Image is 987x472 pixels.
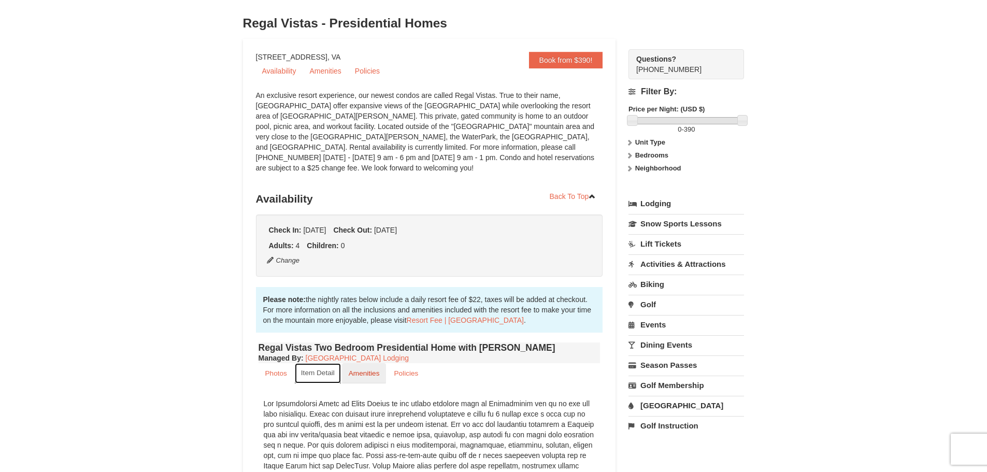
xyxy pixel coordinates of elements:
[303,63,347,79] a: Amenities
[269,241,294,250] strong: Adults:
[259,354,301,362] span: Managed By
[349,63,386,79] a: Policies
[635,164,681,172] strong: Neighborhood
[628,315,744,334] a: Events
[636,54,725,74] span: [PHONE_NUMBER]
[301,369,335,377] small: Item Detail
[628,234,744,253] a: Lift Tickets
[628,254,744,274] a: Activities & Attractions
[678,125,681,133] span: 0
[259,342,600,353] h4: Regal Vistas Two Bedroom Presidential Home with [PERSON_NAME]
[269,226,302,234] strong: Check In:
[341,241,345,250] span: 0
[636,55,676,63] strong: Questions?
[628,376,744,395] a: Golf Membership
[295,363,341,383] a: Item Detail
[628,396,744,415] a: [GEOGRAPHIC_DATA]
[628,275,744,294] a: Biking
[243,13,745,34] h3: Regal Vistas - Presidential Homes
[407,316,524,324] a: Resort Fee | [GEOGRAPHIC_DATA]
[256,287,603,333] div: the nightly rates below include a daily resort fee of $22, taxes will be added at checkout. For m...
[394,369,418,377] small: Policies
[306,354,409,362] a: [GEOGRAPHIC_DATA] Lodging
[256,189,603,209] h3: Availability
[628,416,744,435] a: Golf Instruction
[263,295,306,304] strong: Please note:
[374,226,397,234] span: [DATE]
[635,138,665,146] strong: Unit Type
[529,52,603,68] a: Book from $390!
[256,90,603,183] div: An exclusive resort experience, our newest condos are called Regal Vistas. True to their name, [G...
[684,125,695,133] span: 390
[296,241,300,250] span: 4
[628,335,744,354] a: Dining Events
[543,189,603,204] a: Back To Top
[259,363,294,383] a: Photos
[259,354,304,362] strong: :
[266,255,301,266] button: Change
[333,226,372,234] strong: Check Out:
[256,63,303,79] a: Availability
[349,369,380,377] small: Amenities
[628,295,744,314] a: Golf
[628,214,744,233] a: Snow Sports Lessons
[342,363,387,383] a: Amenities
[307,241,338,250] strong: Children:
[628,124,744,135] label: -
[628,194,744,213] a: Lodging
[628,87,744,96] h4: Filter By:
[628,355,744,375] a: Season Passes
[387,363,425,383] a: Policies
[265,369,287,377] small: Photos
[635,151,668,159] strong: Bedrooms
[628,105,705,113] strong: Price per Night: (USD $)
[303,226,326,234] span: [DATE]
